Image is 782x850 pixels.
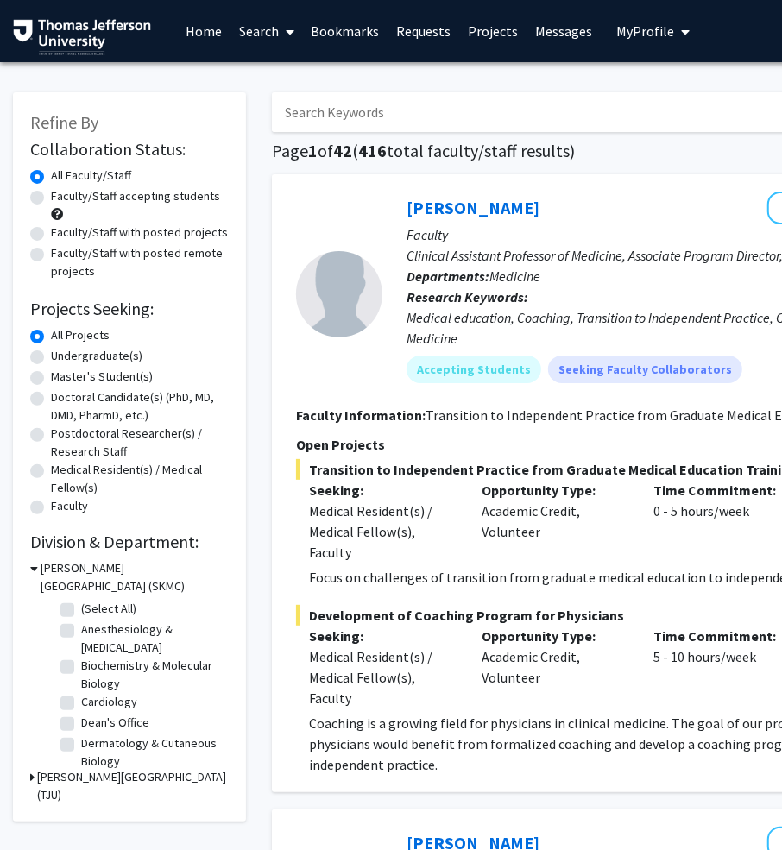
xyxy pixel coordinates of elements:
[51,326,110,344] label: All Projects
[51,425,229,461] label: Postdoctoral Researcher(s) / Research Staff
[527,1,602,61] a: Messages
[617,22,675,40] span: My Profile
[482,480,628,501] p: Opportunity Type:
[51,461,229,497] label: Medical Resident(s) / Medical Fellow(s)
[407,197,539,218] a: [PERSON_NAME]
[177,1,230,61] a: Home
[482,626,628,646] p: Opportunity Type:
[309,480,456,501] p: Seeking:
[51,347,142,365] label: Undergraduate(s)
[388,1,460,61] a: Requests
[30,111,98,133] span: Refine By
[51,368,153,386] label: Master's Student(s)
[303,1,388,61] a: Bookmarks
[81,714,149,732] label: Dean's Office
[37,768,229,804] h3: [PERSON_NAME][GEOGRAPHIC_DATA] (TJU)
[469,480,641,563] div: Academic Credit, Volunteer
[51,224,228,242] label: Faculty/Staff with posted projects
[51,388,229,425] label: Doctoral Candidate(s) (PhD, MD, DMD, PharmD, etc.)
[407,288,528,305] b: Research Keywords:
[81,657,224,693] label: Biochemistry & Molecular Biology
[489,268,540,285] span: Medicine
[30,299,229,319] h2: Projects Seeking:
[407,356,541,383] mat-chip: Accepting Students
[309,626,456,646] p: Seeking:
[548,356,742,383] mat-chip: Seeking Faculty Collaborators
[309,501,456,563] div: Medical Resident(s) / Medical Fellow(s), Faculty
[81,600,136,618] label: (Select All)
[30,139,229,160] h2: Collaboration Status:
[13,19,151,55] img: Thomas Jefferson University Logo
[309,646,456,708] div: Medical Resident(s) / Medical Fellow(s), Faculty
[13,772,73,837] iframe: Chat
[51,244,229,280] label: Faculty/Staff with posted remote projects
[333,140,352,161] span: 42
[81,734,224,771] label: Dermatology & Cutaneous Biology
[469,626,641,708] div: Academic Credit, Volunteer
[358,140,387,161] span: 416
[41,559,229,595] h3: [PERSON_NAME][GEOGRAPHIC_DATA] (SKMC)
[308,140,318,161] span: 1
[51,167,131,185] label: All Faculty/Staff
[230,1,303,61] a: Search
[407,268,489,285] b: Departments:
[296,406,426,424] b: Faculty Information:
[51,497,88,515] label: Faculty
[30,532,229,552] h2: Division & Department:
[81,620,224,657] label: Anesthesiology & [MEDICAL_DATA]
[81,693,137,711] label: Cardiology
[51,187,220,205] label: Faculty/Staff accepting students
[460,1,527,61] a: Projects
